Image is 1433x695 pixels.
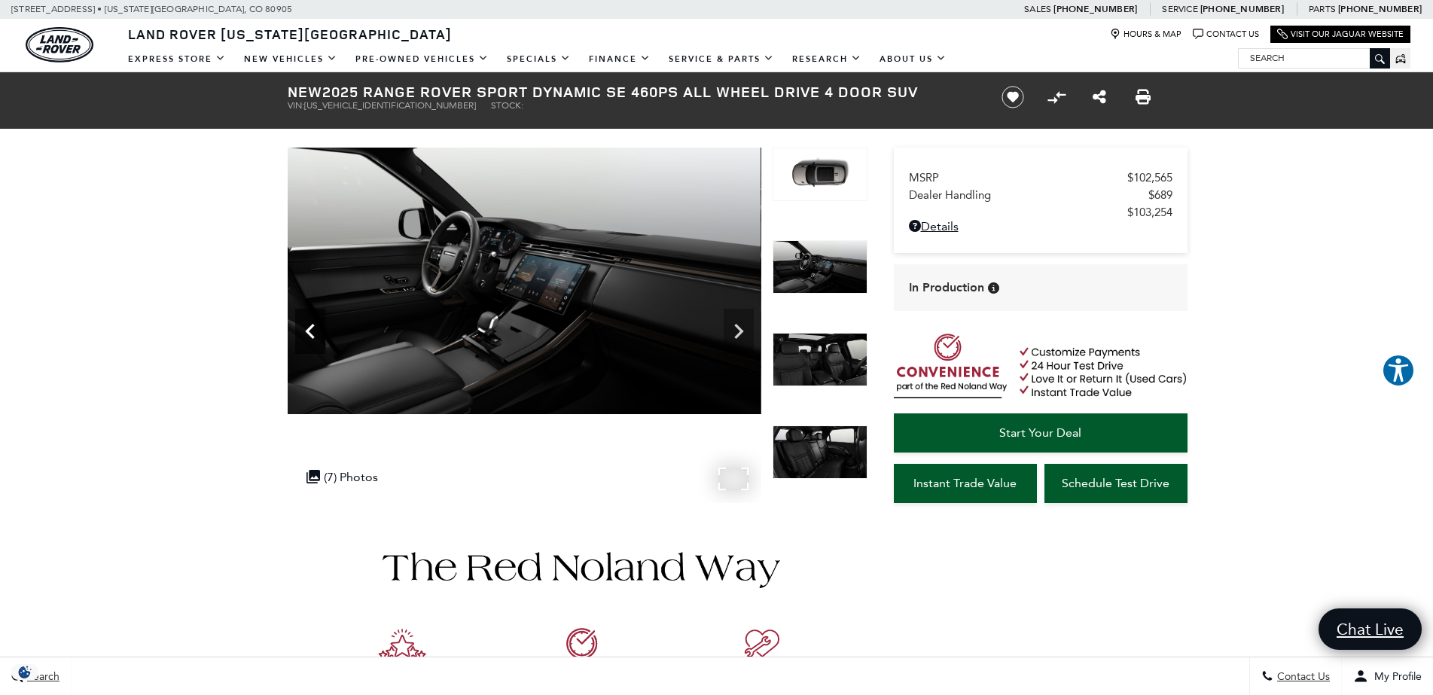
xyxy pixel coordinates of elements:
span: Parts [1309,4,1336,14]
a: Contact Us [1193,29,1259,40]
span: MSRP [909,171,1127,184]
img: New 2025 Borasco Grey LAND ROVER Dynamic SE 460PS image 5 [287,148,761,414]
span: $102,565 [1127,171,1172,184]
a: $103,254 [909,206,1172,219]
span: Dealer Handling [909,188,1148,202]
a: EXPRESS STORE [119,46,235,72]
a: Land Rover [US_STATE][GEOGRAPHIC_DATA] [119,25,461,43]
span: Land Rover [US_STATE][GEOGRAPHIC_DATA] [128,25,452,43]
a: Start Your Deal [894,413,1188,453]
img: Land Rover [26,27,93,62]
span: Stock: [491,100,523,111]
a: Hours & Map [1110,29,1181,40]
div: Previous [295,309,325,354]
span: [US_VEHICLE_IDENTIFICATION_NUMBER] [304,100,476,111]
a: Research [783,46,870,72]
a: Schedule Test Drive [1044,464,1188,503]
nav: Main Navigation [119,46,956,72]
a: MSRP $102,565 [909,171,1172,184]
button: Compare Vehicle [1045,86,1068,108]
div: (7) Photos [299,462,386,492]
img: New 2025 Borasco Grey LAND ROVER Dynamic SE 460PS image 5 [773,240,867,294]
a: [PHONE_NUMBER] [1338,3,1422,15]
img: New 2025 Borasco Grey LAND ROVER Dynamic SE 460PS image 6 [761,148,1234,414]
button: Explore your accessibility options [1382,354,1415,387]
span: Start Your Deal [999,425,1081,440]
a: Share this New 2025 Range Rover Sport Dynamic SE 460PS All Wheel Drive 4 Door SUV [1093,88,1106,106]
a: Details [909,219,1172,233]
a: Pre-Owned Vehicles [346,46,498,72]
span: VIN: [288,100,304,111]
h1: 2025 Range Rover Sport Dynamic SE 460PS All Wheel Drive 4 Door SUV [288,84,977,100]
strong: New [288,81,322,102]
div: Vehicle is being built. Estimated time of delivery is 5-12 weeks. MSRP will be finalized when the... [988,282,999,294]
a: [PHONE_NUMBER] [1053,3,1137,15]
a: Chat Live [1319,608,1422,650]
span: Schedule Test Drive [1062,476,1169,490]
a: Finance [580,46,660,72]
button: Open user profile menu [1342,657,1433,695]
span: $103,254 [1127,206,1172,219]
span: Contact Us [1273,670,1330,683]
a: [STREET_ADDRESS] • [US_STATE][GEOGRAPHIC_DATA], CO 80905 [11,4,292,14]
button: Save vehicle [996,85,1029,109]
a: land-rover [26,27,93,62]
img: New 2025 Borasco Grey LAND ROVER Dynamic SE 460PS image 4 [773,148,867,202]
a: New Vehicles [235,46,346,72]
a: Dealer Handling $689 [909,188,1172,202]
a: [PHONE_NUMBER] [1200,3,1284,15]
aside: Accessibility Help Desk [1382,354,1415,390]
img: Opt-Out Icon [8,664,42,680]
a: Print this New 2025 Range Rover Sport Dynamic SE 460PS All Wheel Drive 4 Door SUV [1136,88,1151,106]
span: In Production [909,279,984,296]
span: My Profile [1368,670,1422,683]
span: Service [1162,4,1197,14]
span: Chat Live [1329,619,1411,639]
img: New 2025 Borasco Grey LAND ROVER Dynamic SE 460PS image 6 [773,333,867,387]
div: Next [724,309,754,354]
span: Sales [1024,4,1051,14]
a: Instant Trade Value [894,464,1037,503]
a: About Us [870,46,956,72]
img: New 2025 Borasco Grey LAND ROVER Dynamic SE 460PS image 7 [773,425,867,480]
span: $689 [1148,188,1172,202]
input: Search [1239,49,1389,67]
a: Visit Our Jaguar Website [1277,29,1404,40]
a: Specials [498,46,580,72]
section: Click to Open Cookie Consent Modal [8,664,42,680]
a: Service & Parts [660,46,783,72]
span: Instant Trade Value [913,476,1017,490]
